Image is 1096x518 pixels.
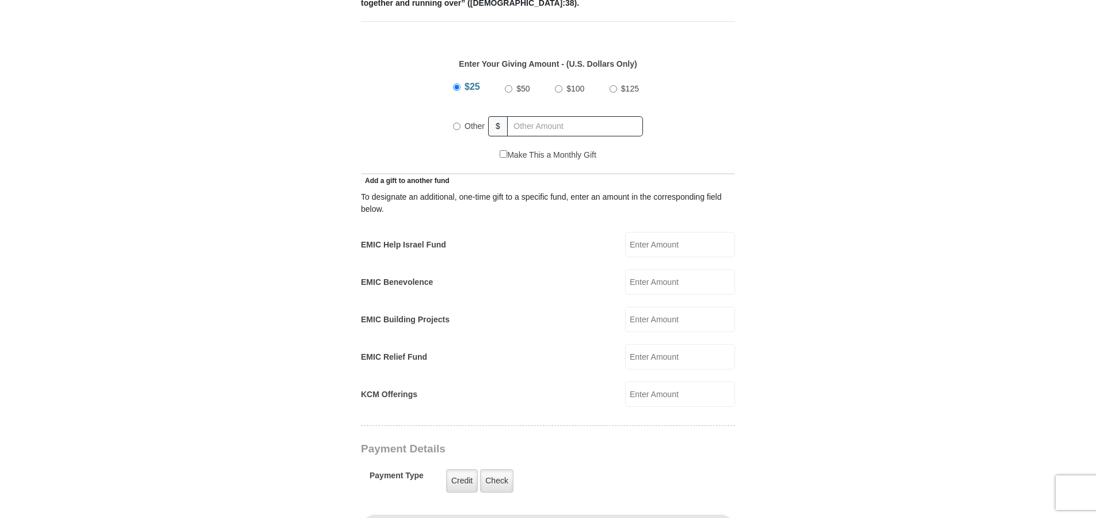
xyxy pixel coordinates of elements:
label: EMIC Benevolence [361,276,433,288]
span: $ [488,116,508,136]
input: Enter Amount [625,344,735,370]
input: Enter Amount [625,232,735,257]
label: Make This a Monthly Gift [500,149,596,161]
span: $25 [465,82,480,92]
label: EMIC Help Israel Fund [361,239,446,251]
div: To designate an additional, one-time gift to a specific fund, enter an amount in the correspondin... [361,191,735,215]
strong: Enter Your Giving Amount - (U.S. Dollars Only) [459,59,637,68]
label: KCM Offerings [361,389,417,401]
input: Enter Amount [625,269,735,295]
input: Enter Amount [625,307,735,332]
span: Other [465,121,485,131]
input: Enter Amount [625,382,735,407]
label: Check [480,469,513,493]
input: Make This a Monthly Gift [500,150,507,158]
label: Credit [446,469,478,493]
h3: Payment Details [361,443,654,456]
input: Other Amount [507,116,643,136]
label: EMIC Building Projects [361,314,450,326]
label: EMIC Relief Fund [361,351,427,363]
span: Add a gift to another fund [361,177,450,185]
h5: Payment Type [370,471,424,486]
span: $100 [566,84,584,93]
span: $125 [621,84,639,93]
span: $50 [516,84,530,93]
